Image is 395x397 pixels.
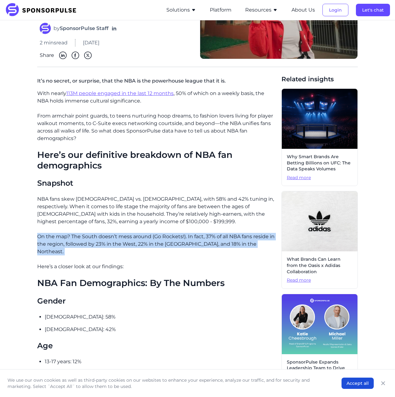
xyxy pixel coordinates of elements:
[111,25,117,32] a: Follow on LinkedIn
[322,4,348,16] button: Login
[282,294,357,354] img: Katie Cheesbrough and Michael Miller Join SponsorPulse to Accelerate Strategic Services
[40,39,68,47] span: 2 mins read
[166,6,196,14] button: Solutions
[37,150,276,171] h2: Here’s our definitive breakdown of NBA fan demographics
[60,25,109,31] strong: SponsorPulse Staff
[72,52,79,59] img: Facebook
[282,191,357,251] img: Christian Wiediger, courtesy of Unsplash
[364,367,395,397] iframe: Chat Widget
[287,359,352,378] span: SponsorPulse Expands Leadership Team to Drive Next Chapter of Growth
[322,7,348,13] a: Login
[37,278,276,289] h2: NBA Fan Demographics: By The Numbers
[45,358,276,365] p: 13-17 years: 12%
[291,6,315,14] button: About Us
[83,39,99,47] span: [DATE]
[45,326,276,333] p: [DEMOGRAPHIC_DATA]: 42%
[282,89,357,149] img: AI generated image
[291,7,315,13] a: About Us
[37,90,276,105] p: With nearly , 50% of which on a weekly basis, the NBA holds immense cultural significance.
[37,263,276,270] p: Here’s a closer look at our findings:
[53,25,109,32] span: by
[40,52,54,59] span: Share
[37,296,276,306] h3: Gender
[356,7,390,13] a: Let's chat
[342,378,374,389] button: Accept all
[37,178,276,188] h3: Snapshot
[281,75,358,83] span: Related insights
[210,6,231,14] button: Platform
[66,90,174,96] a: 113M people engaged in the last 12 months
[287,175,352,181] span: Read more
[287,154,352,172] span: Why Smart Brands Are Betting Billions on UFC: The Data Speaks Volumes
[37,341,276,350] h3: Age
[37,233,276,255] p: On the map? The South doesn’t mess around (Go Rockets!). In fact, 37% of all NBA fans reside in t...
[245,6,278,14] button: Resources
[287,277,352,284] span: Read more
[287,256,352,275] span: What Brands Can Learn from the Oasis x Adidas Collaboration
[281,88,358,186] a: Why Smart Brands Are Betting Billions on UFC: The Data Speaks VolumesRead more
[37,112,276,142] p: From armchair point guards, to teens nurturing hoop dreams, to fashion lovers living for player w...
[356,4,390,16] button: Let's chat
[37,195,276,225] p: NBA fans skew [DEMOGRAPHIC_DATA] vs. [DEMOGRAPHIC_DATA], with 58% and 42% tuning in, respectively...
[8,377,329,389] p: We use our own cookies as well as third-party cookies on our websites to enhance your experience,...
[281,191,358,289] a: What Brands Can Learn from the Oasis x Adidas CollaborationRead more
[37,75,276,90] p: It’s no secret, or surprise, that the NBA is the powerhouse league that it is.
[40,23,51,34] img: SponsorPulse Staff
[210,7,231,13] a: Platform
[59,52,67,59] img: Linkedin
[45,313,276,321] p: [DEMOGRAPHIC_DATA]: 58%
[5,3,81,17] img: SponsorPulse
[84,52,92,59] img: Twitter
[281,294,358,391] a: SponsorPulse Expands Leadership Team to Drive Next Chapter of GrowthRead more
